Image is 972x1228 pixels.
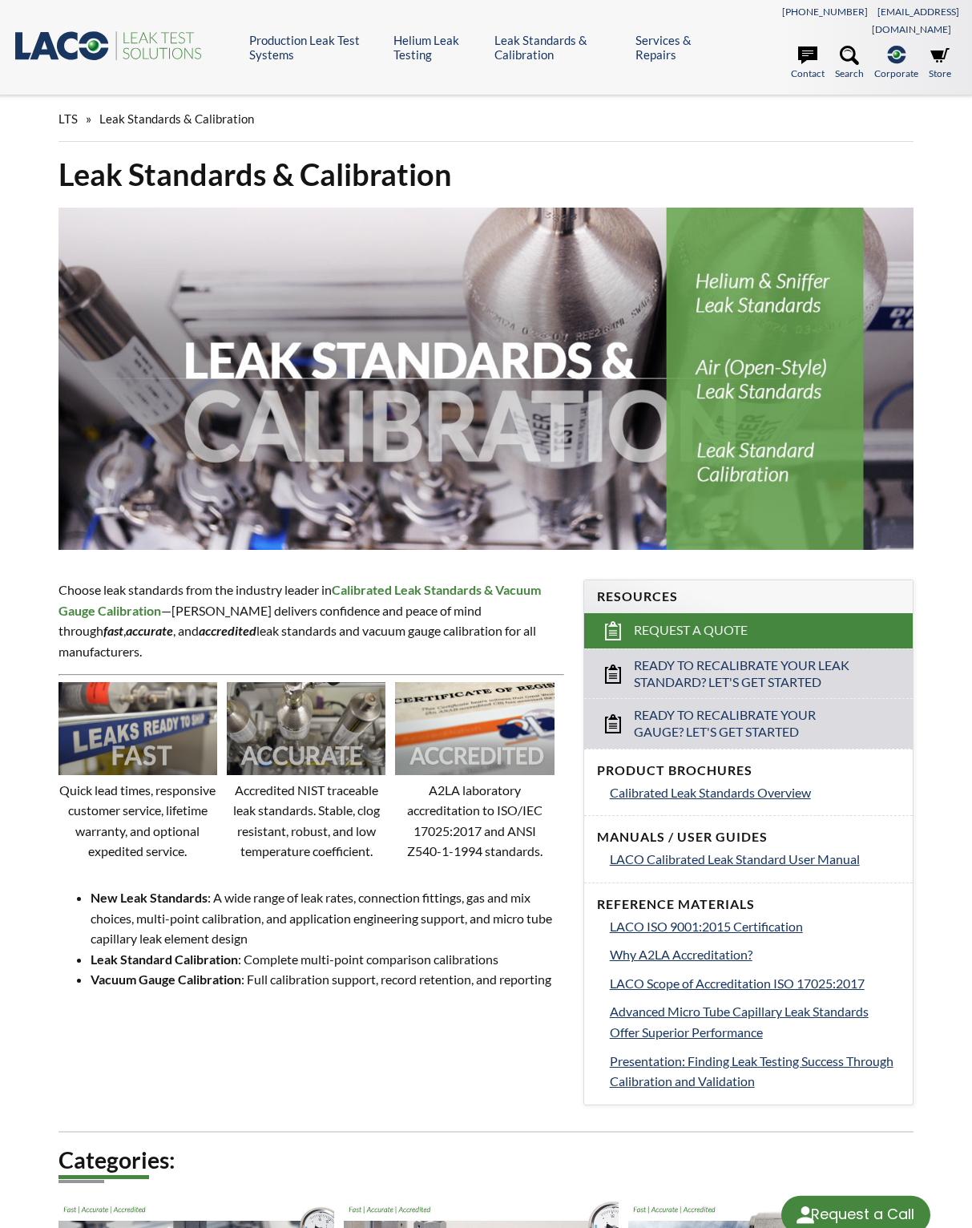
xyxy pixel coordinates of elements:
[872,6,959,35] a: [EMAIL_ADDRESS][DOMAIN_NAME]
[610,1001,901,1042] a: Advanced Micro Tube Capillary Leak Standards Offer Superior Performance
[494,33,623,62] a: Leak Standards & Calibration
[227,780,385,862] p: Accredited NIST traceable leak standards. Stable, clog resistant, robust, and low temperature coe...
[584,613,914,648] a: Request a Quote
[610,916,901,937] a: LACO ISO 9001:2015 Certification
[634,707,866,741] span: Ready to Recalibrate Your Gauge? Let's Get Started
[634,657,866,691] span: Ready to Recalibrate Your Leak Standard? Let's Get Started
[58,580,564,661] p: Choose leak standards from the industry leader in —[PERSON_NAME] delivers confidence and peace of...
[610,782,901,803] a: Calibrated Leak Standards Overview
[634,622,748,639] span: Request a Quote
[874,66,918,81] span: Corporate
[610,947,752,962] span: Why A2LA Accreditation?
[791,46,825,81] a: Contact
[610,1051,901,1092] a: Presentation: Finding Leak Testing Success Through Calibration and Validation
[91,949,564,970] li: : Complete multi-point comparison calibrations
[610,785,811,800] span: Calibrated Leak Standards Overview
[610,976,865,991] span: LACO Scope of Accreditation ISO 17025:2017
[58,96,914,142] div: »
[249,33,381,62] a: Production Leak Test Systems
[793,1202,818,1228] img: round button
[610,944,901,965] a: Why A2LA Accreditation?
[58,582,541,618] strong: Calibrated Leak Standards & Vacuum Gauge Calibration
[597,588,901,605] h4: Resources
[929,46,951,81] a: Store
[58,780,217,862] p: Quick lead times, responsive customer service, lifetime warranty, and optional expedited service.
[91,969,564,990] li: : Full calibration support, record retention, and reporting
[199,623,256,638] em: accredited
[58,208,914,550] img: Leak Standards & Calibration header
[610,919,803,934] span: LACO ISO 9001:2015 Certification
[835,46,864,81] a: Search
[91,887,564,949] li: : A wide range of leak rates, connection fittings, gas and mix choices, multi-point calibration, ...
[393,33,482,62] a: Helium Leak Testing
[610,1053,893,1089] span: Presentation: Finding Leak Testing Success Through Calibration and Validation
[610,1004,869,1040] span: Advanced Micro Tube Capillary Leak Standards Offer Superior Performance
[58,155,914,194] h1: Leak Standards & Calibration
[635,33,719,62] a: Services & Repairs
[610,849,901,870] a: LACO Calibrated Leak Standard User Manual
[395,780,554,862] p: A2LA laboratory accreditation to ISO/IEC 17025:2017 and ANSI Z540-1-1994 standards.
[58,1145,914,1175] h2: Categories:
[597,762,901,779] h4: Product Brochures
[597,829,901,846] h4: Manuals / User Guides
[610,851,860,866] span: LACO Calibrated Leak Standard User Manual
[91,890,208,905] strong: New Leak Standards
[58,682,217,775] img: Image showing the word FAST overlaid on it
[584,698,914,749] a: Ready to Recalibrate Your Gauge? Let's Get Started
[227,682,385,775] img: Image showing the word ACCURATE overlaid on it
[782,6,868,18] a: [PHONE_NUMBER]
[58,111,78,126] span: LTS
[610,973,901,994] a: LACO Scope of Accreditation ISO 17025:2017
[584,648,914,699] a: Ready to Recalibrate Your Leak Standard? Let's Get Started
[597,896,901,913] h4: Reference Materials
[91,951,238,967] strong: Leak Standard Calibration
[126,623,173,638] strong: accurate
[99,111,254,126] span: Leak Standards & Calibration
[91,971,241,987] strong: Vacuum Gauge Calibration
[395,682,554,775] img: Image showing the word ACCREDITED overlaid on it
[103,623,123,638] em: fast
